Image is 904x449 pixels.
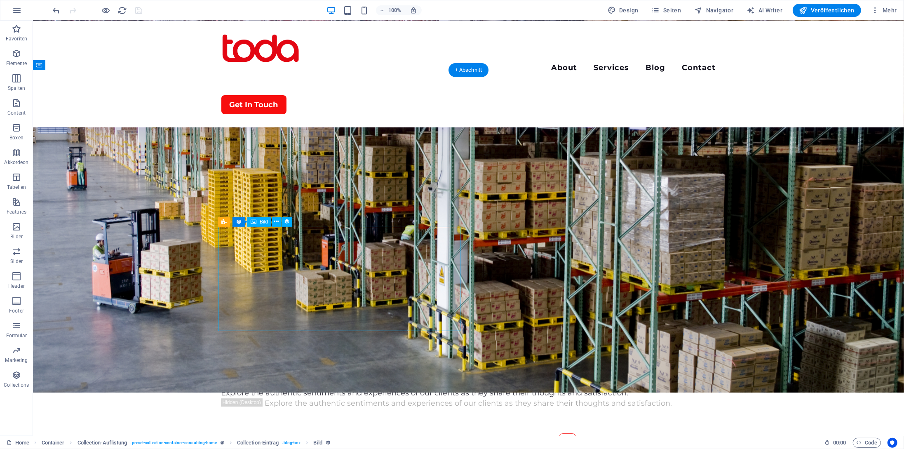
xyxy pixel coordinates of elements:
[7,438,29,448] a: Klick, um Auswahl aufzuheben. Doppelklick öffnet Seitenverwaltung
[868,4,900,17] button: Mehr
[4,382,29,388] p: Collections
[6,60,27,67] p: Elemente
[5,357,28,364] p: Marketing
[131,438,217,448] span: . preset-collection-container-consulting-home
[6,332,27,339] p: Formular
[4,159,28,166] p: Akkordeon
[652,6,681,14] span: Seiten
[824,438,846,448] h6: Session-Zeit
[695,6,734,14] span: Navigator
[747,6,783,14] span: AI Writer
[744,4,786,17] button: AI Writer
[42,438,331,448] nav: breadcrumb
[799,6,855,14] span: Veröffentlichen
[648,4,685,17] button: Seiten
[376,5,405,15] button: 100%
[282,438,301,448] span: . blog-box
[6,35,27,42] p: Favoriten
[833,438,846,448] span: 00 00
[9,308,24,314] p: Footer
[8,283,25,289] p: Header
[604,4,642,17] button: Design
[8,85,25,92] p: Spalten
[691,4,737,17] button: Navigator
[52,6,61,15] i: Rückgängig: Overlay-Farbe ändern (Strg+Z)
[7,209,26,215] p: Features
[888,438,897,448] button: Usercentrics
[793,4,861,17] button: Veröffentlichen
[221,440,224,445] i: Dieses Element ist ein anpassbares Preset
[604,4,642,17] div: Design (Strg+Alt+Y)
[237,438,279,448] span: Klick zum Auswählen. Doppelklick zum Bearbeiten
[314,438,322,448] span: Klick zum Auswählen. Doppelklick zum Bearbeiten
[260,219,268,224] span: Bild
[9,134,23,141] p: Boxen
[857,438,877,448] span: Code
[10,233,23,240] p: Bilder
[117,5,127,15] button: reload
[871,6,897,14] span: Mehr
[608,6,639,14] span: Design
[388,5,402,15] h6: 100%
[853,438,881,448] button: Code
[448,63,489,77] div: + Abschnitt
[77,438,127,448] span: Klick zum Auswählen. Doppelklick zum Bearbeiten
[7,110,26,116] p: Content
[839,440,840,446] span: :
[7,184,26,190] p: Tabellen
[52,5,61,15] button: undo
[10,258,23,265] p: Slider
[42,438,65,448] span: Klick zum Auswählen. Doppelklick zum Bearbeiten
[118,6,127,15] i: Seite neu laden
[326,440,331,445] i: Dieses Element ist einer Collection zugeordnet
